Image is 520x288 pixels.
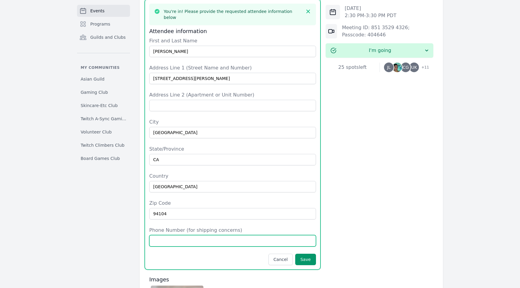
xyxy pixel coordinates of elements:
label: Address Line 1 (Street Name and Number) [149,64,316,72]
p: My communities [77,65,130,70]
a: Asian Guild [77,74,130,84]
span: Events [90,8,104,14]
label: Country [149,173,316,180]
label: First and Last Name [149,37,316,44]
h3: You're in! Please provide the requested attendee information below [164,8,302,20]
button: Cancel [268,254,293,265]
span: + 11 [418,64,429,72]
label: Address Line 2 (Apartment or Unit Number) [149,91,316,99]
span: Twitch Climbers Club [81,142,125,148]
span: I'm going [336,47,424,54]
a: Events [77,5,130,17]
span: Gaming Club [81,89,108,95]
p: [DATE] [345,5,397,12]
button: Save [295,254,316,265]
label: State/Province [149,146,316,153]
span: Asian Guild [81,76,104,82]
a: Meeting ID: 851 3529 4326; Passcode: 404646 [342,25,410,38]
a: Guilds and Clubs [77,31,130,43]
div: 25 spots left [326,64,379,71]
span: Twitch A-Sync Gaming (TAG) Club [81,116,126,122]
span: UK [411,65,417,69]
nav: Sidebar [77,5,130,164]
span: JL [387,65,391,69]
a: Board Games Club [77,153,130,164]
label: Phone Number (for shipping concerns) [149,227,316,234]
a: Skincare-Etc Club [77,100,130,111]
label: Zip Code [149,200,316,207]
a: Volunteer Club [77,127,130,137]
a: Programs [77,18,130,30]
span: CG [403,65,409,69]
span: Programs [90,21,110,27]
a: Twitch A-Sync Gaming (TAG) Club [77,113,130,124]
p: 2:30 PM - 3:30 PM PDT [345,12,397,19]
a: Twitch Climbers Club [77,140,130,151]
h3: Attendee information [149,28,316,35]
label: City [149,118,316,126]
a: Gaming Club [77,87,130,98]
button: I'm going [326,43,433,58]
span: Volunteer Club [81,129,112,135]
span: Board Games Club [81,155,120,161]
span: Skincare-Etc Club [81,103,118,109]
span: Guilds and Clubs [90,34,126,40]
h3: Images [149,276,316,283]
